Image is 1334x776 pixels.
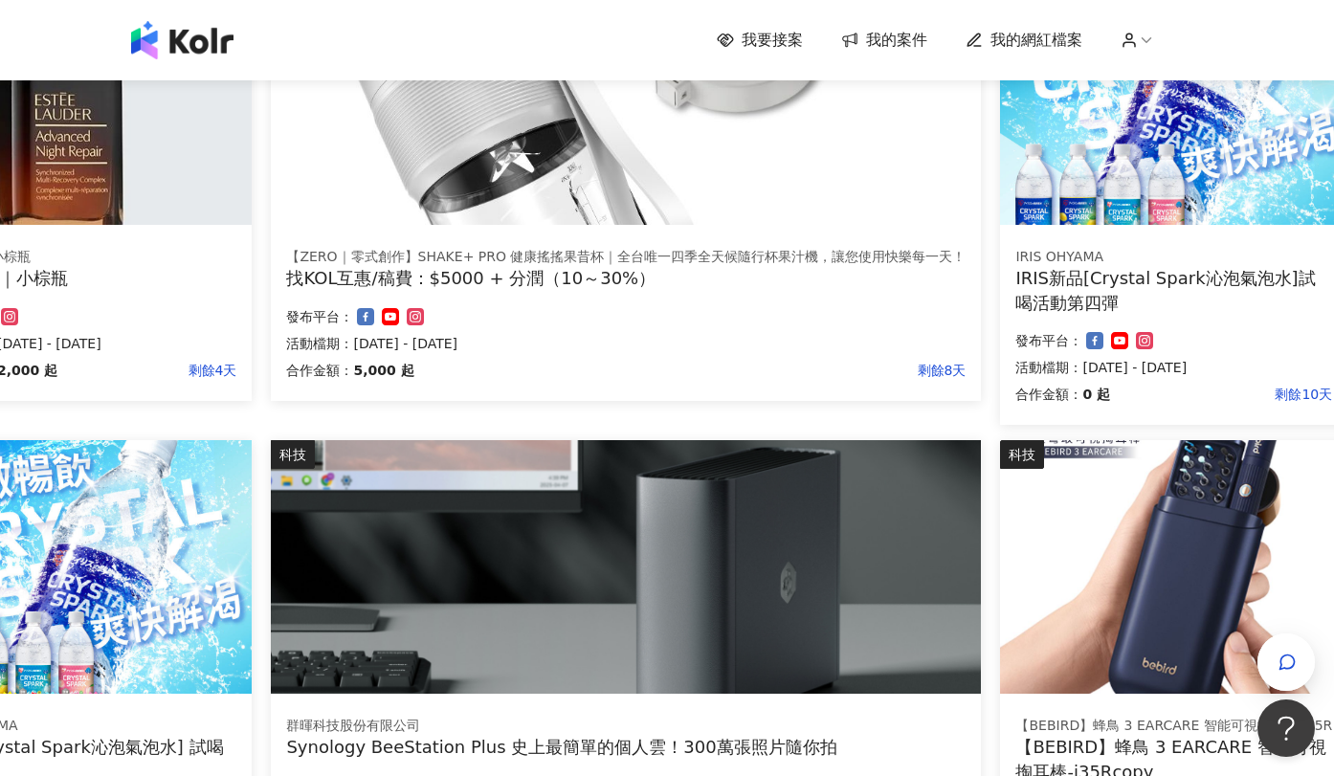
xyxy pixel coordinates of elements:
[286,717,966,736] div: 群暉科技股份有限公司
[1015,383,1082,406] p: 合作金額：
[1015,266,1332,314] div: IRIS新品[Crystal Spark沁泡氣泡水]試喝活動第四彈
[353,359,413,382] p: 5,000 起
[1110,383,1332,406] p: 剩餘10天
[742,30,803,51] span: 我要接案
[1015,329,1082,352] p: 發布平台：
[990,30,1082,51] span: 我的網紅檔案
[286,332,966,355] p: 活動檔期：[DATE] - [DATE]
[286,735,966,759] div: Synology BeeStation Plus 史上最簡單的個人雲！300萬張照片隨你拍
[286,248,966,267] div: 【ZERO｜零式創作】SHAKE+ PRO 健康搖搖果昔杯｜全台唯一四季全天候隨行杯果汁機，讓您使用快樂每一天！
[286,266,966,290] div: 找KOL互惠/稿費：$5000 + 分潤（10～30%）
[1015,717,1332,736] div: 【BEBIRD】蜂鳥 3 EARCARE 智能可視掏耳棒-i35R
[966,30,1082,51] a: 我的網紅檔案
[271,440,981,694] img: Synology BeeStation Plus 史上最簡單的個人雲
[841,30,927,51] a: 我的案件
[717,30,803,51] a: 我要接案
[1000,440,1044,469] div: 科技
[131,21,233,59] img: logo
[866,30,927,51] span: 我的案件
[57,359,236,382] p: 剩餘4天
[271,440,315,469] div: 科技
[1257,699,1315,757] iframe: Help Scout Beacon - Open
[1082,383,1110,406] p: 0 起
[1015,356,1332,379] p: 活動檔期：[DATE] - [DATE]
[1015,248,1332,267] div: IRIS OHYAMA
[286,305,353,328] p: 發布平台：
[286,359,353,382] p: 合作金額：
[414,359,967,382] p: 剩餘8天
